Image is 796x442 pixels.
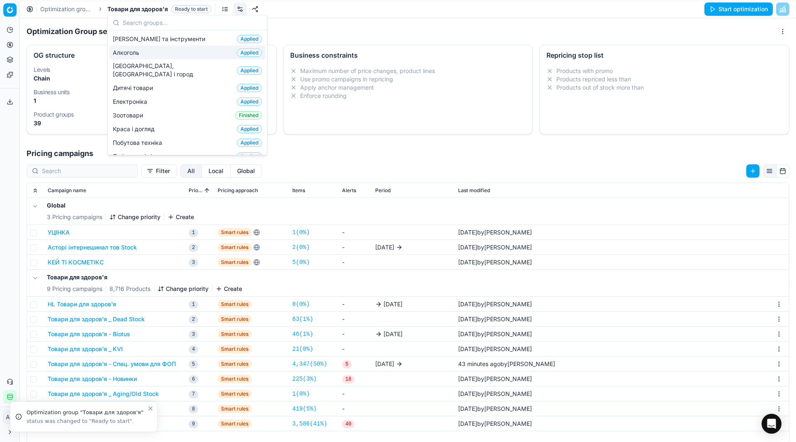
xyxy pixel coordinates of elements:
span: 5 [189,360,198,369]
span: 1 [189,300,198,309]
button: Change priority [158,285,209,293]
input: Search groups... [123,15,262,31]
span: Зоотовари [113,111,146,120]
li: Products repriced less than [546,75,782,83]
button: Expand all [30,186,40,195]
span: 2 [189,315,198,324]
div: by [PERSON_NAME] [458,405,532,413]
button: Товари для здоров'я _ KVI [48,345,123,353]
span: Smart rules [218,258,252,266]
h1: Optimization Group settings [27,26,129,37]
button: КЕЙ ТІ КОСМЕТІКС [48,258,104,266]
span: [GEOGRAPHIC_DATA], [GEOGRAPHIC_DATA] і город [113,62,233,78]
span: 40 [342,420,354,428]
button: АП [3,410,17,424]
span: 6 [189,375,198,383]
td: - [339,297,372,312]
span: [DATE] [458,390,477,397]
span: Smart rules [218,405,252,413]
span: Applied [237,125,262,133]
span: Smart rules [218,300,252,308]
span: 3 Pricing campaigns [47,213,102,221]
span: [DATE] [458,420,477,427]
span: 1 [189,229,198,237]
div: by [PERSON_NAME] [458,258,532,266]
button: Filter [141,164,177,178]
dt: Levels [34,67,141,73]
span: Smart rules [218,345,252,353]
div: Business constraints [290,52,526,59]
span: 3 [189,259,198,267]
span: Smart rules [218,315,252,323]
span: 8 [189,405,198,413]
h5: Товари для здоров'я [47,273,242,281]
span: [DATE] [458,375,477,382]
div: Suggestions [108,30,267,155]
button: local [202,164,231,178]
span: Applied [237,84,262,92]
td: - [339,240,372,255]
div: by [PERSON_NAME] [458,315,532,323]
a: 5(0%) [292,258,310,266]
strong: 1 [34,97,36,104]
dt: Product groups [34,112,141,117]
span: Побутова техніка [113,139,165,147]
td: - [339,225,372,240]
a: Optimization groups [40,5,93,13]
li: Products out of stock more than [546,83,782,92]
span: Smart rules [218,360,252,368]
button: Асторі інтернешинал тов Stock [48,243,137,252]
span: [DATE] [458,259,477,266]
div: by [PERSON_NAME] [458,390,532,398]
span: Smart rules [218,243,252,252]
button: Товари для здоров'я - Новинки [48,375,137,383]
span: АП [4,411,16,423]
span: [DATE] [458,405,477,412]
button: Товари для здоров'я - Biotus [48,330,130,338]
span: [DATE] [375,360,394,368]
a: 46(1%) [292,330,313,338]
span: [DATE] [458,229,477,236]
button: Start optimization [704,2,773,16]
li: Products with promo [546,67,782,75]
span: Last modified [458,187,490,194]
span: Smart rules [218,330,252,338]
span: Priority [189,187,203,194]
div: by [PERSON_NAME] [458,375,532,383]
a: 21(0%) [292,345,313,353]
div: by [PERSON_NAME] [458,360,555,368]
li: Maximum number of price changes, product lines [290,67,526,75]
span: Smart rules [218,420,252,428]
span: 8,716 Products [109,285,150,293]
span: 7 [189,390,198,398]
span: [DATE] [375,243,394,252]
div: status was changed to "Ready to start". [27,418,147,425]
span: [DATE] [383,300,403,308]
button: global [231,164,262,178]
dt: Business units [34,89,141,95]
span: Applied [237,139,262,147]
span: Campaign name [48,187,86,194]
span: [DATE] [383,330,403,338]
button: Create [216,285,242,293]
td: - [339,327,372,342]
span: [PERSON_NAME] та інструменти [113,35,209,43]
span: [DATE] [458,244,477,251]
a: 63(1%) [292,315,313,323]
span: Period [375,187,391,194]
span: Smart rules [218,375,252,383]
div: by [PERSON_NAME] [458,420,532,428]
span: Applied [237,66,262,75]
button: HL Товари для здоров'я [48,300,116,308]
td: - [339,386,372,401]
li: Use promo campaigns in repricing [290,75,526,83]
a: 3,586(41%) [292,420,327,428]
span: Applied [237,35,262,43]
a: 1(0%) [292,390,310,398]
span: 18 [342,375,354,383]
a: 225(3%) [292,375,317,383]
span: 9 [189,420,198,428]
h1: Pricing campaigns [20,148,796,159]
h5: Global [47,201,194,210]
button: Change priority [109,213,160,221]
